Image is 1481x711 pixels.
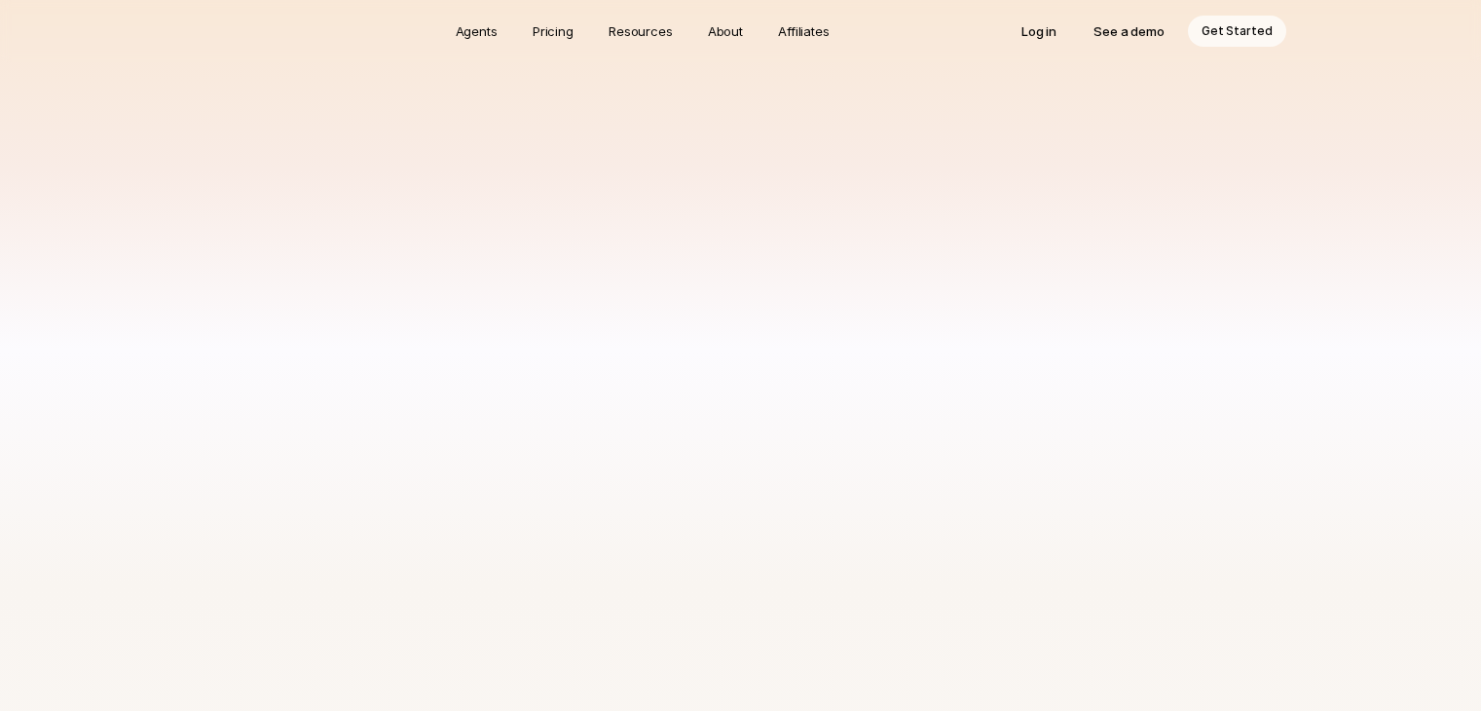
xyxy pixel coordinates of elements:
input: Enter your email address [468,329,1014,373]
p: Get Started [1202,21,1273,41]
input: Enter your name [468,272,1014,316]
h1: Get Started [267,116,1214,170]
a: Agents [444,16,509,47]
p: Resources [609,21,673,41]
p: About [708,21,743,41]
p: See a demo [1093,21,1165,41]
a: Get Started [1188,16,1286,47]
p: Affiliates [778,21,830,41]
p: Pricing [533,21,574,41]
a: Log in [1008,16,1070,47]
p: Agents [456,21,498,41]
a: See a demo [1080,16,1178,47]
input: Submit [468,510,1014,554]
p: Describe a workflow of yours that needs to be automated and we'll connect you to our CEO, [PERSON... [468,194,1014,244]
a: Pricing [521,16,585,47]
a: About [696,16,755,47]
a: Resources [597,16,685,47]
p: Log in [1021,21,1056,41]
a: Affiliates [766,16,841,47]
